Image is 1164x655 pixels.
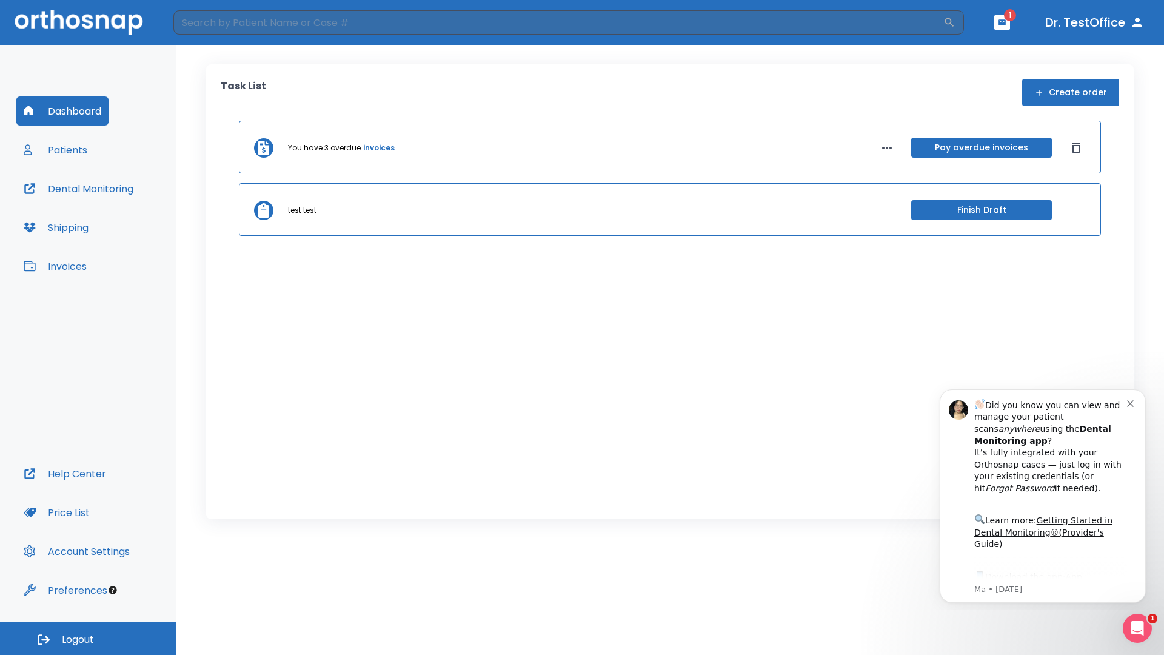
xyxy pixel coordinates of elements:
[911,138,1052,158] button: Pay overdue invoices
[53,193,161,215] a: App Store
[16,459,113,488] button: Help Center
[16,213,96,242] button: Shipping
[16,498,97,527] button: Price List
[288,143,361,153] p: You have 3 overdue
[206,19,215,29] button: Dismiss notification
[16,252,94,281] button: Invoices
[921,378,1164,610] iframe: Intercom notifications message
[1148,614,1157,623] span: 1
[363,143,395,153] a: invoices
[107,585,118,596] div: Tooltip anchor
[288,205,316,216] p: test test
[62,633,94,647] span: Logout
[173,10,943,35] input: Search by Patient Name or Case #
[1004,9,1016,21] span: 1
[16,537,137,566] button: Account Settings
[1066,138,1086,158] button: Dismiss
[53,190,206,252] div: Download the app: | ​ Let us know if you need help getting started!
[1022,79,1119,106] button: Create order
[15,10,143,35] img: Orthosnap
[16,96,109,126] button: Dashboard
[1123,614,1152,643] iframe: Intercom live chat
[16,576,115,605] button: Preferences
[16,174,141,203] button: Dental Monitoring
[1040,12,1149,33] button: Dr. TestOffice
[221,79,266,106] p: Task List
[53,206,206,217] p: Message from Ma, sent 8w ago
[16,135,95,164] button: Patients
[911,200,1052,220] button: Finish Draft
